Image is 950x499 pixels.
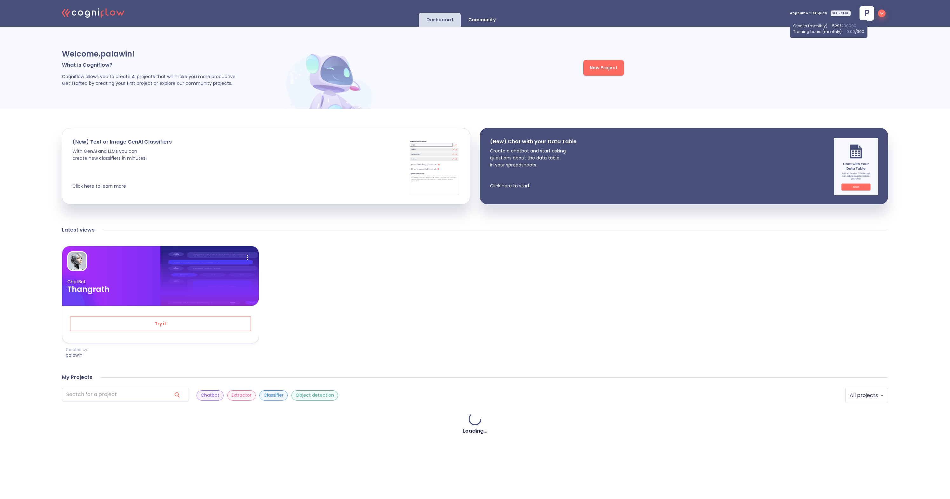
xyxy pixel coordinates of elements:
[463,428,487,434] h4: Loading...
[841,23,856,29] span: 200000
[468,17,496,23] p: Community
[832,23,856,29] p: 529 /
[67,285,194,294] h3: Thangrath
[68,252,86,270] img: card avatar
[81,320,240,328] span: Try it
[854,4,888,23] button: p
[231,392,251,398] p: Extractor
[70,316,251,331] button: Try it
[62,73,284,87] p: Cogniflow allows you to create AI projects that will make you more productive. Get started by cre...
[201,392,219,398] p: Chatbot
[62,49,284,59] p: Welcome, palawin !
[793,29,843,35] p: Training hours ( monthly ):
[72,138,172,145] p: (New) Text or Image GenAI Classifiers
[62,62,284,68] p: What is Cogniflow?
[284,49,376,109] img: header robot
[790,12,827,15] span: AppSumo Tier5 plan
[66,352,87,358] p: palawin
[490,138,577,145] p: (New) Chat with your Data Table
[264,392,284,398] p: Classifier
[583,60,624,76] button: New Project
[62,267,105,347] img: card ellipse
[590,64,618,72] span: New Project
[793,23,828,29] p: Credits ( monthly ):
[846,29,855,35] span: 0.00
[62,374,92,381] h4: My Projects
[831,10,851,16] div: SEE USAGE
[62,227,95,233] h4: Latest views
[426,17,453,23] p: Dashboard
[845,388,888,403] div: All projects
[66,347,87,352] p: Created by
[72,148,172,190] p: With GenAI and LLMs you can create new classifiers in minutes! Click here to learn more
[67,279,254,285] p: ChatBot
[409,138,460,196] img: cards stack img
[846,29,864,35] p: / 300
[834,138,878,195] img: chat img
[864,9,870,18] span: p
[62,388,167,401] input: search
[296,392,334,398] p: Object detection
[490,147,577,189] p: Create a chatbot and start asking questions about the data table in your spreadsheets. Click here...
